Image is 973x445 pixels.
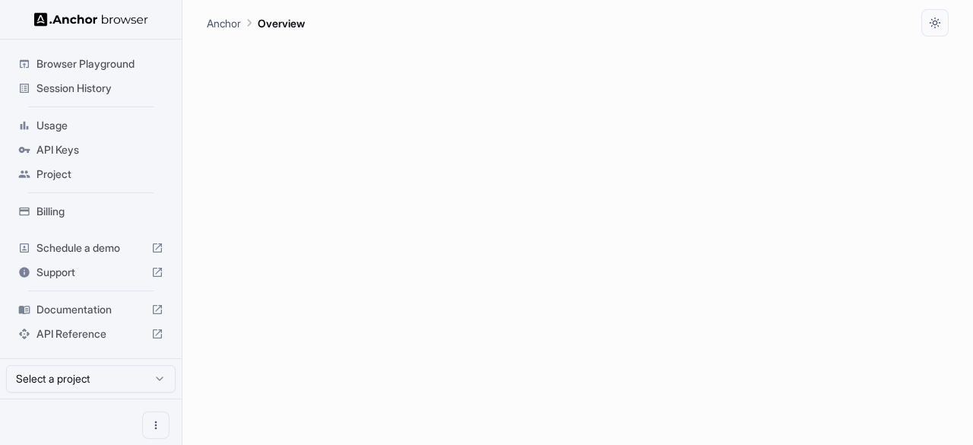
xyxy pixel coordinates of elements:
[36,240,145,256] span: Schedule a demo
[12,113,170,138] div: Usage
[142,412,170,439] button: Open menu
[12,199,170,224] div: Billing
[258,15,305,31] p: Overview
[36,326,145,342] span: API Reference
[36,302,145,317] span: Documentation
[36,167,163,182] span: Project
[36,56,163,72] span: Browser Playground
[12,322,170,346] div: API Reference
[12,260,170,284] div: Support
[12,162,170,186] div: Project
[36,118,163,133] span: Usage
[207,14,305,31] nav: breadcrumb
[36,81,163,96] span: Session History
[36,265,145,280] span: Support
[12,52,170,76] div: Browser Playground
[36,142,163,157] span: API Keys
[34,12,148,27] img: Anchor Logo
[12,236,170,260] div: Schedule a demo
[207,15,241,31] p: Anchor
[12,138,170,162] div: API Keys
[12,76,170,100] div: Session History
[36,204,163,219] span: Billing
[12,297,170,322] div: Documentation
